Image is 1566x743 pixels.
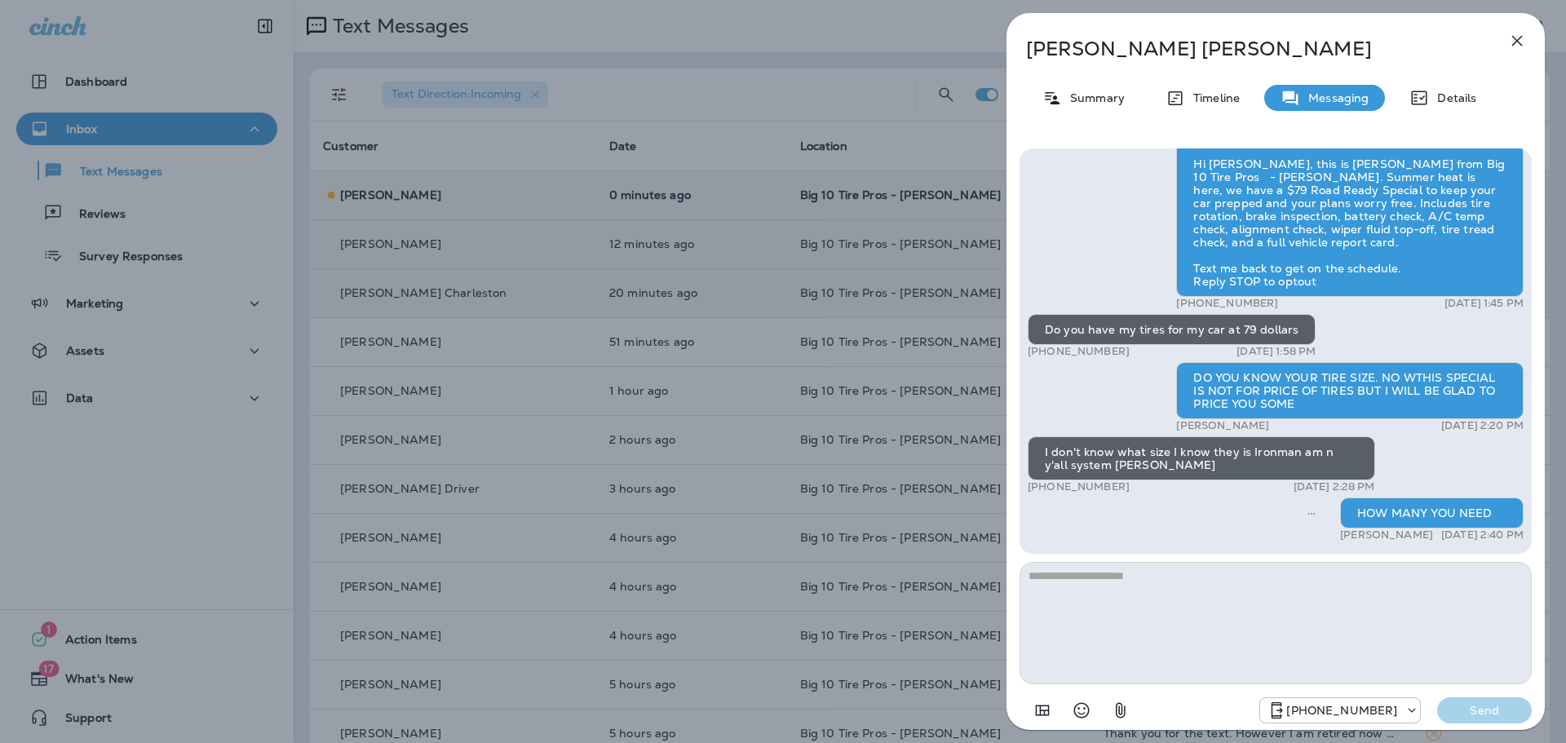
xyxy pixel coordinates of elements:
p: [DATE] 2:20 PM [1441,419,1524,432]
span: Sent [1307,505,1316,520]
p: [DATE] 1:58 PM [1236,345,1316,358]
p: Timeline [1185,91,1240,104]
div: DO YOU KNOW YOUR TIRE SIZE. NO WTHIS SPECIAL IS NOT FOR PRICE OF TIRES BUT I WILL BE GLAD TO PRIC... [1176,362,1524,419]
p: [DATE] 2:40 PM [1441,529,1524,542]
p: [PHONE_NUMBER] [1286,704,1397,717]
p: [PHONE_NUMBER] [1028,345,1130,358]
p: Details [1429,91,1476,104]
p: [PERSON_NAME] [PERSON_NAME] [1026,38,1471,60]
p: Summary [1062,91,1125,104]
p: [DATE] 1:45 PM [1444,297,1524,310]
div: I don't know what size I know they is Ironman am n y'all system [PERSON_NAME] [1028,436,1375,480]
p: Messaging [1300,91,1369,104]
p: [PERSON_NAME] [1176,419,1269,432]
p: [PERSON_NAME] [1340,529,1433,542]
div: Do you have my tires for my car at 79 dollars [1028,314,1316,345]
button: Select an emoji [1065,694,1098,727]
button: Add in a premade template [1026,694,1059,727]
div: +1 (601) 808-4206 [1260,701,1420,720]
div: HOW MANY YOU NEED [1340,498,1524,529]
p: [PHONE_NUMBER] [1028,480,1130,493]
div: Hi [PERSON_NAME], this is [PERSON_NAME] from Big 10 Tire Pros - [PERSON_NAME]. Summer heat is her... [1176,126,1524,297]
p: [PHONE_NUMBER] [1176,297,1278,310]
p: [DATE] 2:28 PM [1294,480,1375,493]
